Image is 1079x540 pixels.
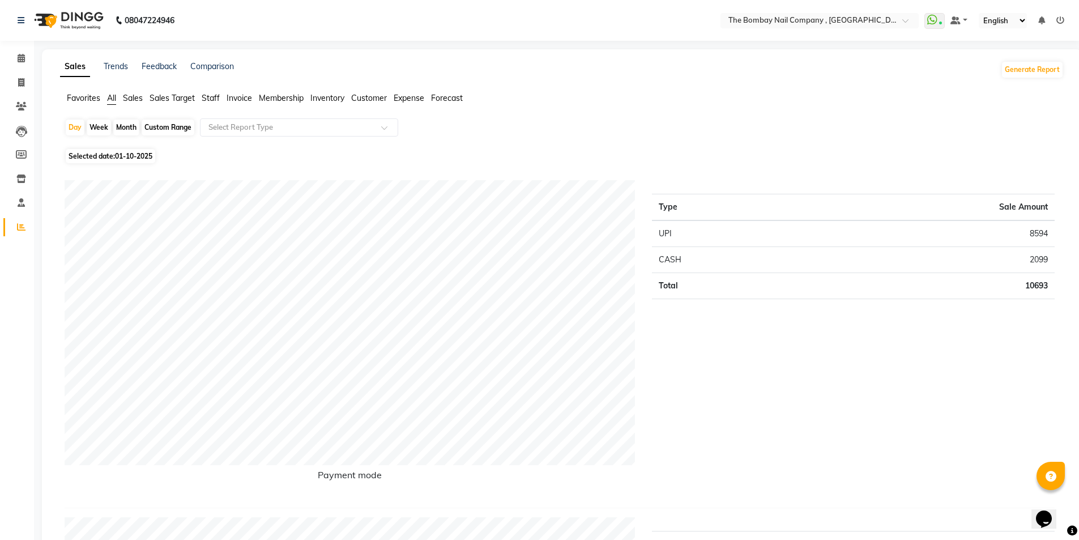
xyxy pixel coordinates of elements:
[652,220,800,247] td: UPI
[1002,62,1063,78] button: Generate Report
[65,470,635,485] h6: Payment mode
[310,93,344,103] span: Inventory
[104,61,128,71] a: Trends
[123,93,143,103] span: Sales
[67,93,100,103] span: Favorites
[107,93,116,103] span: All
[115,152,152,160] span: 01-10-2025
[259,93,304,103] span: Membership
[66,149,155,163] span: Selected date:
[800,273,1055,299] td: 10693
[66,120,84,135] div: Day
[29,5,106,36] img: logo
[125,5,174,36] b: 08047224946
[800,194,1055,221] th: Sale Amount
[202,93,220,103] span: Staff
[190,61,234,71] a: Comparison
[652,194,800,221] th: Type
[351,93,387,103] span: Customer
[652,247,800,273] td: CASH
[113,120,139,135] div: Month
[142,120,194,135] div: Custom Range
[431,93,463,103] span: Forecast
[142,61,177,71] a: Feedback
[60,57,90,77] a: Sales
[87,120,111,135] div: Week
[150,93,195,103] span: Sales Target
[800,247,1055,273] td: 2099
[652,273,800,299] td: Total
[394,93,424,103] span: Expense
[227,93,252,103] span: Invoice
[800,220,1055,247] td: 8594
[1031,495,1068,529] iframe: chat widget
